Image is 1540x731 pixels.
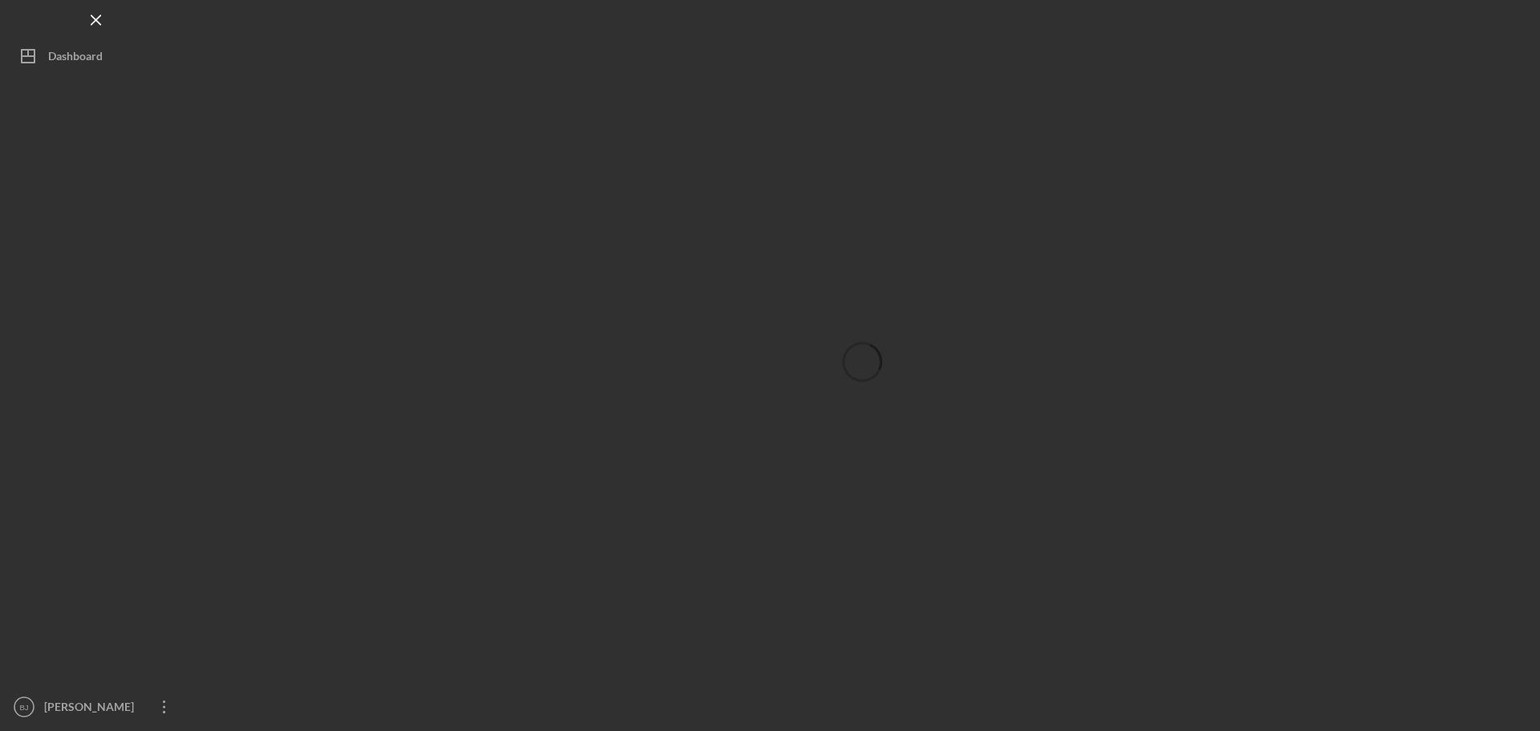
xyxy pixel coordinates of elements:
[40,691,144,727] div: [PERSON_NAME]
[48,40,103,76] div: Dashboard
[8,40,184,72] button: Dashboard
[8,691,184,723] button: BJ[PERSON_NAME]
[19,703,28,712] text: BJ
